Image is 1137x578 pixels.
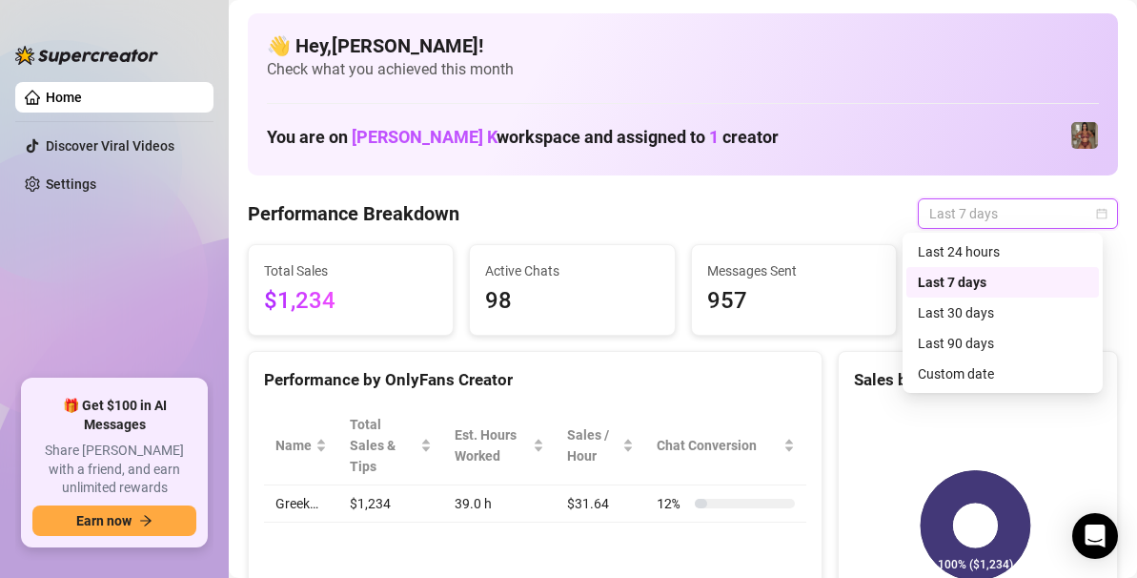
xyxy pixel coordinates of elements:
div: Performance by OnlyFans Creator [264,367,806,393]
span: 1 [709,127,719,147]
th: Name [264,406,338,485]
span: Messages Sent [707,260,881,281]
div: Last 30 days [918,302,1087,323]
th: Sales / Hour [556,406,645,485]
td: $31.64 [556,485,645,523]
button: Earn nowarrow-right [32,506,196,536]
span: calendar [1096,208,1107,219]
span: [PERSON_NAME] K [352,127,497,147]
h1: You are on workspace and assigned to creator [267,127,779,148]
span: Name [275,435,312,456]
div: Sales by OnlyFans Creator [854,367,1102,393]
div: Last 7 days [906,267,1099,298]
span: $1,234 [264,283,437,320]
span: Share [PERSON_NAME] with a friend, and earn unlimited rewards [32,442,196,498]
div: Custom date [906,359,1099,389]
span: Last 7 days [929,199,1107,228]
h4: 👋 Hey, [PERSON_NAME] ! [267,32,1099,59]
img: logo-BBDzfeDw.svg [15,46,158,65]
span: Check what you achieved this month [267,59,1099,80]
span: 98 [485,283,659,320]
a: Discover Viral Videos [46,138,174,154]
div: Last 24 hours [906,237,1099,267]
div: Last 30 days [906,298,1099,328]
td: 39.0 h [443,485,556,523]
span: Sales / Hour [567,424,619,466]
th: Total Sales & Tips [338,406,443,485]
span: Active Chats [485,260,659,281]
a: Settings [46,176,96,192]
td: $1,234 [338,485,443,523]
span: Total Sales [264,260,437,281]
span: Earn now [76,513,132,528]
span: 12 % [657,493,687,514]
div: Last 7 days [918,272,1087,293]
div: Open Intercom Messenger [1072,513,1118,559]
img: Greek [1071,122,1098,149]
div: Last 24 hours [918,241,1087,262]
span: arrow-right [139,514,152,527]
span: Total Sales & Tips [350,414,416,477]
span: 957 [707,283,881,320]
div: Last 90 days [918,333,1087,354]
span: Chat Conversion [657,435,780,456]
a: Home [46,90,82,105]
div: Last 90 days [906,328,1099,359]
td: Greek… [264,485,338,523]
div: Est. Hours Worked [455,424,529,466]
h4: Performance Breakdown [248,200,459,227]
span: 🎁 Get $100 in AI Messages [32,397,196,434]
th: Chat Conversion [645,406,806,485]
div: Custom date [918,363,1087,384]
